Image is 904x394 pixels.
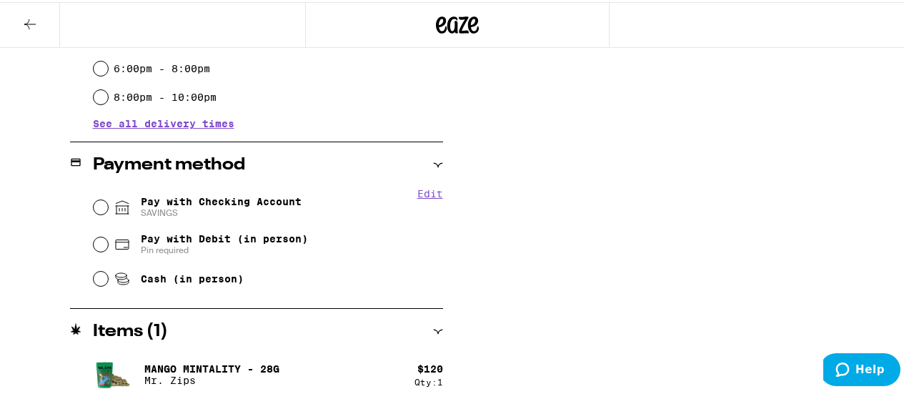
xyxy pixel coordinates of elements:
span: Pin required [141,242,308,254]
span: Cash (in person) [141,271,244,282]
label: 8:00pm - 10:00pm [114,89,217,101]
div: $ 120 [417,361,443,373]
h2: Items ( 1 ) [93,321,168,338]
img: Mr. Zips - Mango Mintality - 28g [93,356,133,389]
span: Pay with Debit (in person) [141,231,308,242]
div: Qty: 1 [414,375,443,385]
p: Mango Mintality - 28g [144,361,279,373]
span: Pay with Checking Account [141,194,302,217]
button: See all delivery times [93,117,234,127]
h2: Payment method [93,154,245,172]
iframe: Opens a widget where you can find more information [823,351,900,387]
p: Mr. Zips [144,373,279,384]
button: Edit [417,186,443,197]
label: 6:00pm - 8:00pm [114,61,210,72]
span: SAVINGS [141,205,302,217]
